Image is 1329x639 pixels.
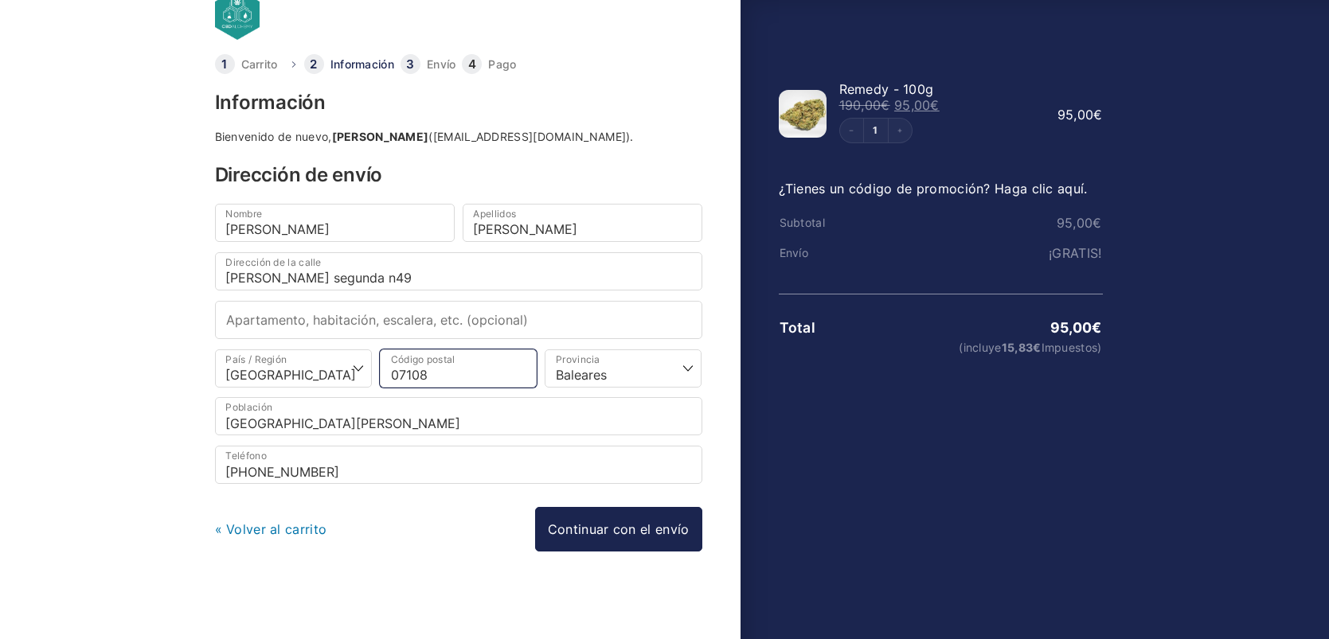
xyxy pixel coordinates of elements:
span: Remedy - 100g [839,81,934,97]
bdi: 95,00 [1057,107,1103,123]
input: Apartamento, habitación, escalera, etc. (opcional) [215,301,702,339]
button: Increment [888,119,912,142]
a: Carrito [241,59,278,70]
button: Decrement [840,119,864,142]
bdi: 95,00 [1057,215,1102,231]
span: € [1093,107,1102,123]
input: Población [215,397,702,435]
span: € [1092,319,1101,336]
span: € [881,97,889,113]
input: Dirección de la calle [215,252,702,290]
a: Continuar con el envío [535,507,702,551]
th: Total [779,320,887,336]
a: Envío [427,59,456,70]
strong: [PERSON_NAME] [332,130,429,143]
span: 15,83 [1002,341,1042,354]
th: Subtotal [779,216,887,229]
span: € [930,97,939,113]
h3: Información [215,93,702,112]
input: Código postal [380,349,537,388]
a: « Volver al carrito [215,521,327,537]
a: Pago [488,59,516,70]
span: € [1093,215,1101,231]
bdi: 95,00 [1050,319,1102,336]
bdi: 190,00 [839,97,890,113]
h3: Dirección de envío [215,166,702,185]
a: Edit [864,126,888,135]
td: ¡GRATIS! [886,246,1102,260]
bdi: 95,00 [894,97,940,113]
span: € [1033,341,1041,354]
th: Envío [779,247,887,259]
input: Teléfono [215,446,702,484]
a: Información [330,59,394,70]
small: (incluye Impuestos) [887,342,1101,353]
a: ¿Tienes un código de promoción? Haga clic aquí. [779,181,1088,197]
input: Nombre [215,204,455,242]
input: Apellidos [463,204,702,242]
div: Bienvenido de nuevo, ([EMAIL_ADDRESS][DOMAIN_NAME]). [215,131,702,142]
